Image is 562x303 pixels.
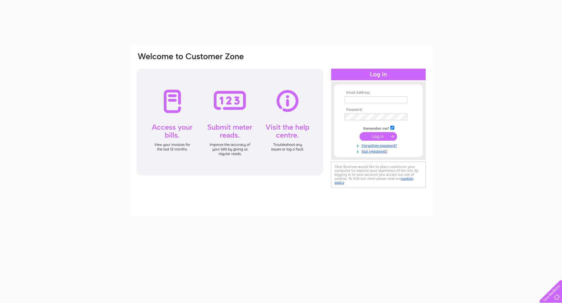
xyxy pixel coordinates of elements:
[345,148,414,154] a: Not registered?
[331,161,426,188] div: Clear Business would like to place cookies on your computer to improve your experience of the sit...
[360,132,397,141] input: Submit
[343,108,414,112] th: Password:
[335,176,413,185] a: cookies policy
[343,125,414,131] td: Remember me?
[345,142,414,148] a: Forgotten password?
[343,91,414,95] th: Email Address:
